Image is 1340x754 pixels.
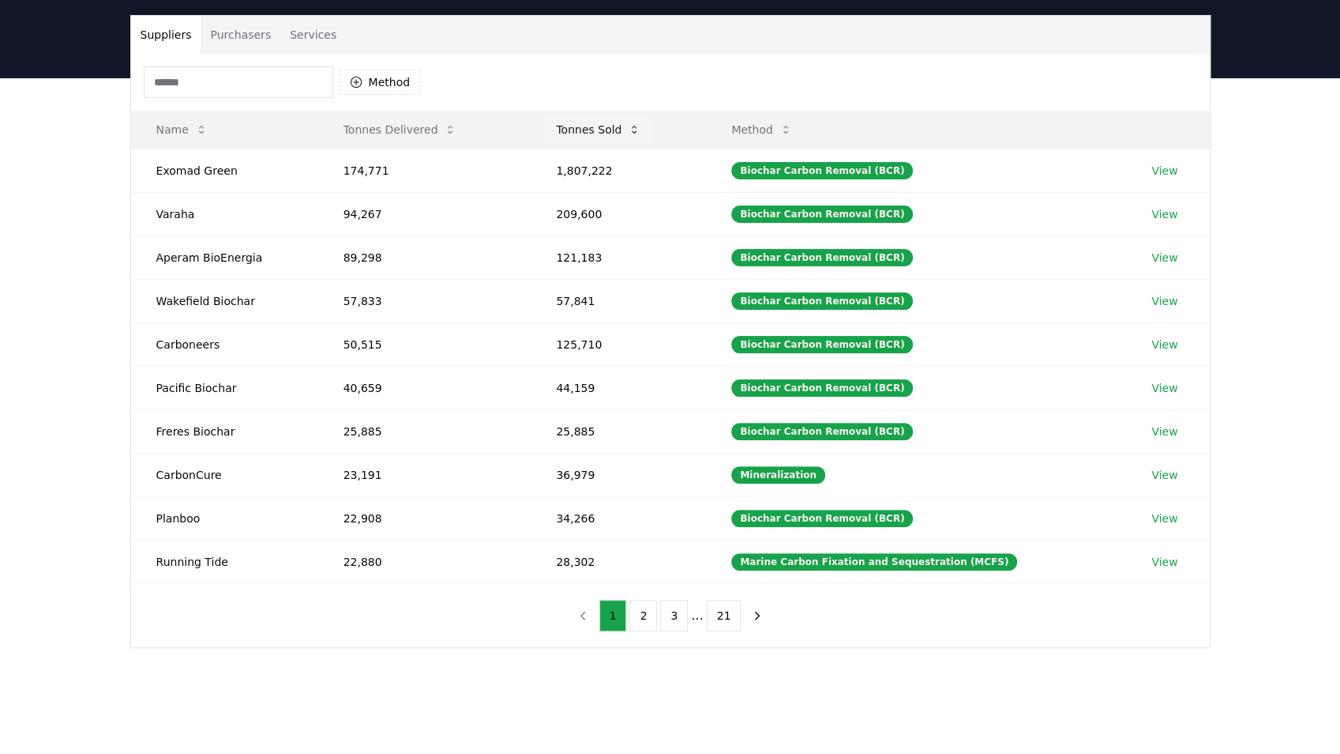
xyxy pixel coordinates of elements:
[318,236,531,279] td: 89,298
[660,600,688,631] button: 3
[1151,250,1177,266] a: View
[531,279,706,322] td: 57,841
[318,540,531,583] td: 22,880
[340,70,421,95] button: Method
[707,600,741,631] button: 21
[280,16,346,54] button: Services
[731,205,913,223] div: Biochar Carbon Removal (BCR)
[1151,467,1177,483] a: View
[531,409,706,453] td: 25,885
[131,366,318,409] td: Pacific Biochar
[318,496,531,540] td: 22,908
[531,540,706,583] td: 28,302
[731,336,913,353] div: Biochar Carbon Removal (BCR)
[131,540,318,583] td: Running Tide
[1151,424,1177,439] a: View
[318,279,531,322] td: 57,833
[1151,337,1177,352] a: View
[731,162,913,179] div: Biochar Carbon Removal (BCR)
[1151,380,1177,396] a: View
[531,322,706,366] td: 125,710
[731,466,825,484] div: Mineralization
[731,292,913,310] div: Biochar Carbon Removal (BCR)
[719,114,805,145] button: Method
[318,453,531,496] td: 23,191
[629,600,657,631] button: 2
[318,149,531,192] td: 174,771
[731,379,913,397] div: Biochar Carbon Removal (BCR)
[691,606,703,625] li: ...
[1151,206,1177,222] a: View
[531,192,706,236] td: 209,600
[531,149,706,192] td: 1,807,222
[1151,511,1177,526] a: View
[318,322,531,366] td: 50,515
[531,236,706,279] td: 121,183
[731,423,913,440] div: Biochar Carbon Removal (BCR)
[1151,554,1177,570] a: View
[131,279,318,322] td: Wakefield Biochar
[318,366,531,409] td: 40,659
[131,453,318,496] td: CarbonCure
[744,600,771,631] button: next page
[331,114,470,145] button: Tonnes Delivered
[131,322,318,366] td: Carboneers
[731,510,913,527] div: Biochar Carbon Removal (BCR)
[201,16,280,54] button: Purchasers
[543,114,653,145] button: Tonnes Sold
[1151,163,1177,179] a: View
[531,366,706,409] td: 44,159
[318,192,531,236] td: 94,267
[1151,293,1177,309] a: View
[599,600,627,631] button: 1
[131,236,318,279] td: Aperam BioEnergia
[131,409,318,453] td: Freres Biochar
[531,453,706,496] td: 36,979
[131,149,318,192] td: Exomad Green
[318,409,531,453] td: 25,885
[731,249,913,266] div: Biochar Carbon Removal (BCR)
[131,496,318,540] td: Planboo
[731,553,1017,571] div: Marine Carbon Fixation and Sequestration (MCFS)
[131,16,201,54] button: Suppliers
[131,192,318,236] td: Varaha
[144,114,220,145] button: Name
[531,496,706,540] td: 34,266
